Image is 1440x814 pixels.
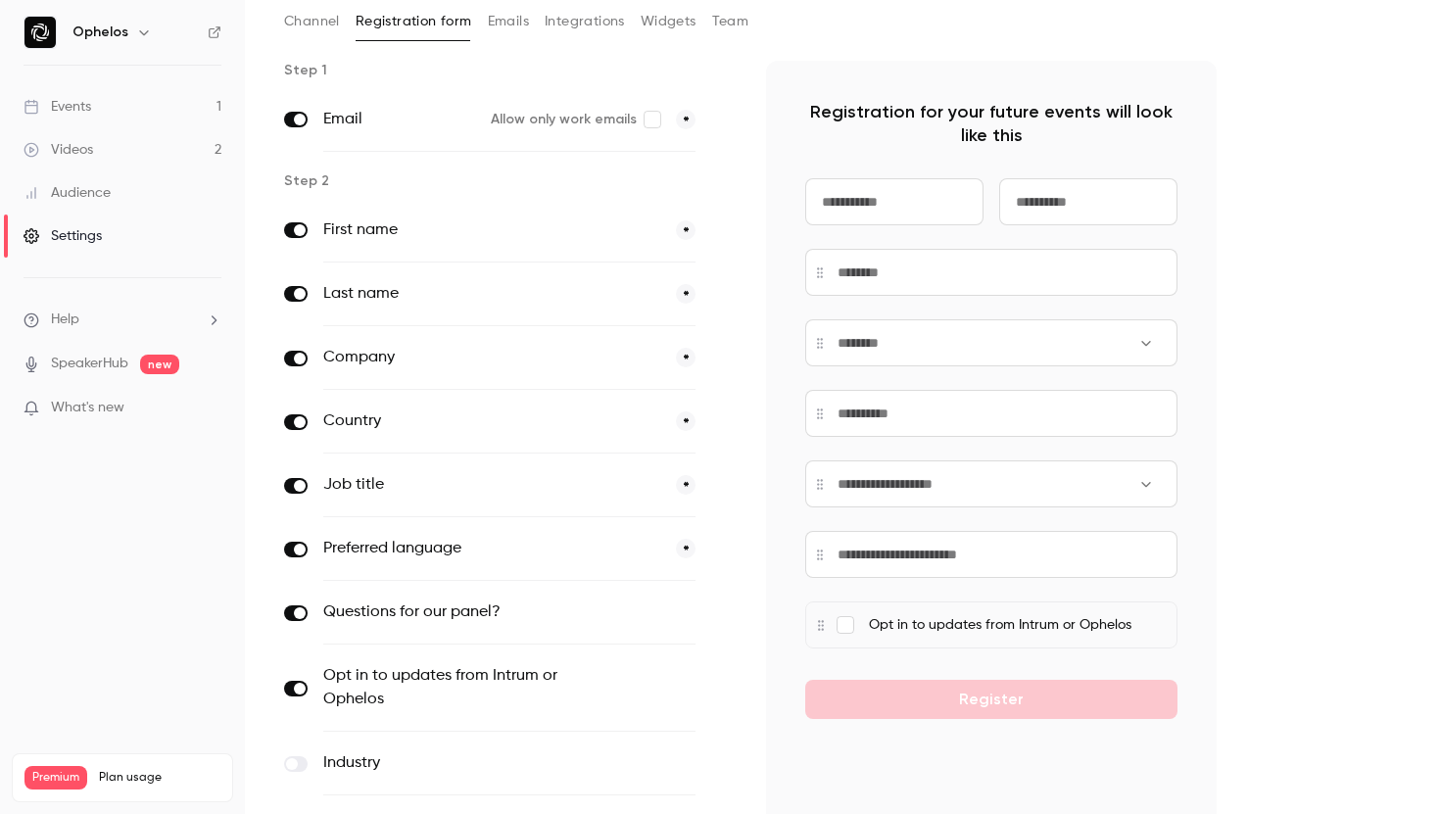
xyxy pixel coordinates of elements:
[323,600,614,624] label: Questions for our panel?
[641,6,696,37] button: Widgets
[323,409,660,433] label: Country
[140,355,179,374] span: new
[24,226,102,246] div: Settings
[323,537,660,560] label: Preferred language
[323,346,660,369] label: Company
[51,354,128,374] a: SpeakerHub
[356,6,472,37] button: Registration form
[284,61,735,80] p: Step 1
[72,23,128,42] h6: Ophelos
[869,615,1176,636] p: Opt in to updates from Intrum or Ophelos
[284,171,735,191] p: Step 2
[24,17,56,48] img: Ophelos
[24,183,111,203] div: Audience
[323,282,660,306] label: Last name
[491,110,660,129] label: Allow only work emails
[805,100,1177,147] p: Registration for your future events will look like this
[323,218,660,242] label: First name
[323,751,614,775] label: Industry
[323,664,614,711] label: Opt in to updates from Intrum or Ophelos
[51,398,124,418] span: What's new
[545,6,625,37] button: Integrations
[24,310,221,330] li: help-dropdown-opener
[323,108,475,131] label: Email
[24,766,87,790] span: Premium
[99,770,220,786] span: Plan usage
[323,473,660,497] label: Job title
[24,97,91,117] div: Events
[488,6,529,37] button: Emails
[24,140,93,160] div: Videos
[51,310,79,330] span: Help
[284,6,340,37] button: Channel
[712,6,749,37] button: Team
